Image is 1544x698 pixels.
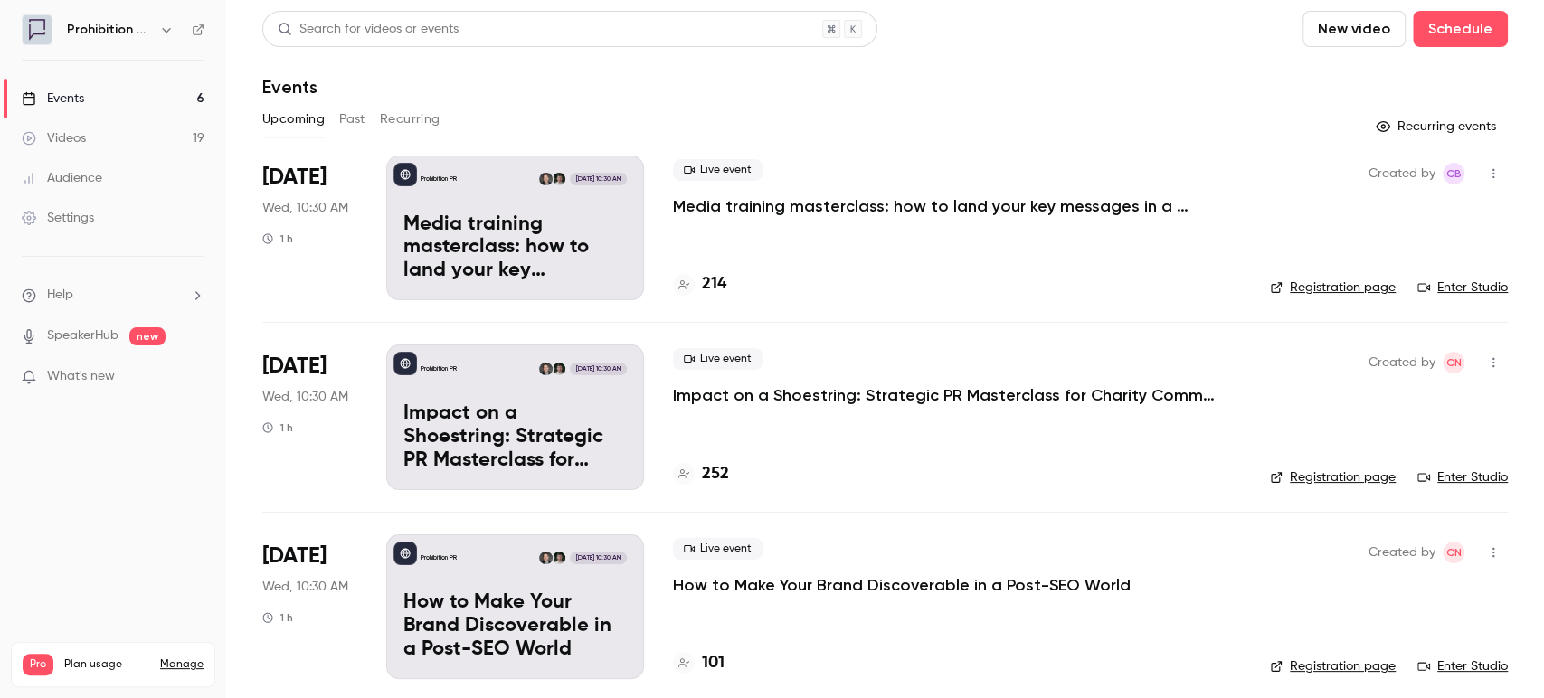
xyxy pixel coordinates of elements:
[1446,163,1462,184] span: CB
[673,651,725,675] a: 101
[386,534,644,679] a: How to Make Your Brand Discoverable in a Post-SEO WorldProhibition PRWill OckendenChris Norton[DA...
[421,364,457,373] p: Prohibition PR
[22,129,86,147] div: Videos
[386,156,644,300] a: Media training masterclass: how to land your key messages in a digital-first worldProhibition PRW...
[673,384,1216,406] a: Impact on a Shoestring: Strategic PR Masterclass for Charity Comms Teams
[1417,468,1508,486] a: Enter Studio
[403,402,627,472] p: Impact on a Shoestring: Strategic PR Masterclass for Charity Comms Teams
[23,15,52,44] img: Prohibition PR
[64,657,149,672] span: Plan usage
[1446,542,1462,563] span: CN
[553,173,565,185] img: Will Ockenden
[262,420,293,435] div: 1 h
[1270,278,1396,297] a: Registration page
[673,348,763,370] span: Live event
[673,195,1216,217] a: Media training masterclass: how to land your key messages in a digital-first world
[702,651,725,675] h4: 101
[262,199,348,217] span: Wed, 10:30 AM
[339,105,365,134] button: Past
[673,574,1131,596] a: How to Make Your Brand Discoverable in a Post-SEO World
[1369,542,1435,563] span: Created by
[553,363,565,375] img: Will Ockenden
[67,21,152,39] h6: Prohibition PR
[570,552,626,564] span: [DATE] 10:30 AM
[47,367,115,386] span: What's new
[539,173,552,185] img: Chris Norton
[129,327,166,345] span: new
[22,169,102,187] div: Audience
[1413,11,1508,47] button: Schedule
[1443,542,1464,563] span: Chris Norton
[1270,468,1396,486] a: Registration page
[262,231,293,246] div: 1 h
[1417,278,1508,297] a: Enter Studio
[1443,163,1464,184] span: Claire Beaumont
[1302,11,1406,47] button: New video
[262,105,325,134] button: Upcoming
[262,534,357,679] div: Nov 5 Wed, 10:30 AM (Europe/London)
[570,363,626,375] span: [DATE] 10:30 AM
[553,552,565,564] img: Will Ockenden
[673,159,763,181] span: Live event
[702,272,726,297] h4: 214
[278,20,459,39] div: Search for videos or events
[1417,657,1508,675] a: Enter Studio
[262,352,327,381] span: [DATE]
[421,174,457,184] p: Prohibition PR
[262,542,327,571] span: [DATE]
[22,286,204,305] li: help-dropdown-opener
[262,344,357,489] div: Oct 15 Wed, 10:30 AM (Europe/London)
[403,591,627,661] p: How to Make Your Brand Discoverable in a Post-SEO World
[22,209,94,227] div: Settings
[160,657,204,672] a: Manage
[1270,657,1396,675] a: Registration page
[47,326,118,345] a: SpeakerHub
[262,156,357,300] div: Oct 8 Wed, 10:30 AM (Europe/London)
[1368,112,1508,141] button: Recurring events
[262,388,348,406] span: Wed, 10:30 AM
[1369,163,1435,184] span: Created by
[47,286,73,305] span: Help
[539,552,552,564] img: Chris Norton
[539,363,552,375] img: Chris Norton
[570,173,626,185] span: [DATE] 10:30 AM
[22,90,84,108] div: Events
[421,553,457,562] p: Prohibition PR
[702,462,729,486] h4: 252
[673,538,763,560] span: Live event
[673,272,726,297] a: 214
[262,163,327,192] span: [DATE]
[1446,352,1462,373] span: CN
[1443,352,1464,373] span: Chris Norton
[262,610,293,625] div: 1 h
[23,654,53,675] span: Pro
[262,76,317,98] h1: Events
[262,578,348,596] span: Wed, 10:30 AM
[1369,352,1435,373] span: Created by
[673,462,729,486] a: 252
[386,344,644,489] a: Impact on a Shoestring: Strategic PR Masterclass for Charity Comms TeamsProhibition PRWill Ockend...
[403,213,627,283] p: Media training masterclass: how to land your key messages in a digital-first world
[380,105,440,134] button: Recurring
